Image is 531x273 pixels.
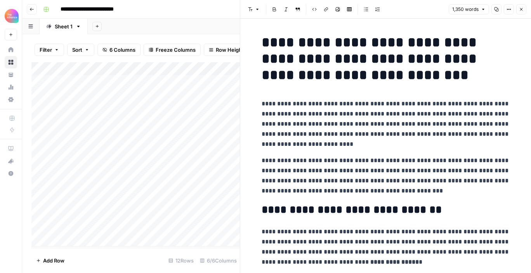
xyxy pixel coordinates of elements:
[5,56,17,68] a: Browse
[43,257,64,264] span: Add Row
[156,46,196,54] span: Freeze Columns
[97,44,141,56] button: 6 Columns
[55,23,73,30] div: Sheet 1
[31,254,69,267] button: Add Row
[5,6,17,26] button: Workspace: Alliance
[40,19,88,34] a: Sheet 1
[216,46,244,54] span: Row Height
[165,254,197,267] div: 12 Rows
[35,44,64,56] button: Filter
[5,155,17,167] button: What's new?
[5,81,17,93] a: Usage
[452,6,479,13] span: 1,350 words
[67,44,94,56] button: Sort
[5,44,17,56] a: Home
[204,44,249,56] button: Row Height
[5,9,19,23] img: Alliance Logo
[40,46,52,54] span: Filter
[144,44,201,56] button: Freeze Columns
[5,93,17,106] a: Settings
[197,254,240,267] div: 6/6 Columns
[5,142,17,155] a: AirOps Academy
[449,4,489,14] button: 1,350 words
[72,46,82,54] span: Sort
[5,68,17,81] a: Your Data
[5,167,17,180] button: Help + Support
[109,46,135,54] span: 6 Columns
